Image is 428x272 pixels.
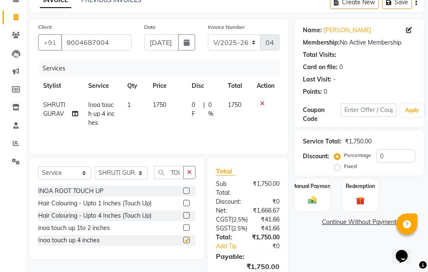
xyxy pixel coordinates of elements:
div: ₹1,750.00 [246,179,286,197]
label: Date [144,23,156,31]
span: 2.5% [233,225,246,232]
div: ₹1,750.00 [345,137,372,146]
div: ₹1,750.00 [210,261,286,272]
th: Total [223,76,252,95]
div: Hair Colouring - Upto 1 Inches (Touch Up) [38,199,151,208]
div: Card on file: [303,63,338,72]
div: No Active Membership [303,38,415,47]
button: +91 [38,34,62,50]
div: INOA ROOT TOUCH UP [38,187,104,196]
div: ₹1,666.67 [246,206,286,215]
div: Name: [303,26,322,35]
span: 1750 [153,101,166,109]
div: Payable: [210,251,286,261]
button: Apply [400,104,424,117]
div: Services [39,61,286,76]
div: ₹1,750.00 [246,233,286,242]
a: Continue Without Payment [296,218,422,227]
div: inoa touch up 1to 2 inches [38,224,110,233]
img: _gift.svg [353,195,367,206]
span: 1 [127,101,131,109]
div: 0 [339,63,343,72]
span: 0 % [208,101,218,118]
div: Net: [210,206,246,215]
th: Service [83,76,122,95]
span: Inoa touch up 4 inches [88,101,115,126]
iframe: chat widget [392,238,420,264]
div: Inoa touch up 4 inches [38,236,100,245]
div: ₹41.66 [254,215,286,224]
input: Enter Offer / Coupon Code [341,104,397,117]
div: Discount: [210,197,248,206]
label: Redemption [346,182,375,190]
a: [PERSON_NAME] [324,26,371,35]
div: Points: [303,87,322,96]
span: SHRUTI GURAV [43,101,65,118]
th: Price [148,76,187,95]
div: ₹0 [248,197,286,206]
div: Last Visit: [303,75,331,84]
th: Action [252,76,280,95]
span: CGST [216,216,232,223]
label: Fixed [344,163,357,170]
div: Sub Total: [210,179,246,197]
input: Search by Name/Mobile/Email/Code [61,34,131,50]
div: Coupon Code [303,106,340,123]
label: Manual Payment [292,182,333,190]
div: 0 [324,87,327,96]
div: ₹0 [254,242,286,251]
div: ( ) [210,224,254,233]
label: Client [38,23,52,31]
span: Total [216,167,235,176]
div: Discount: [303,152,329,161]
span: 2.5% [233,216,246,223]
th: Disc [187,76,223,95]
div: Service Total: [303,137,341,146]
span: SGST [216,224,231,232]
span: 0 F [192,101,200,118]
th: Qty [122,76,148,95]
input: Search or Scan [154,166,184,179]
div: - [333,75,336,84]
div: ₹41.66 [254,224,286,233]
th: Stylist [38,76,83,95]
div: Membership: [303,38,340,47]
img: _cash.svg [305,195,319,205]
a: Add Tip [210,242,254,251]
div: Total: [210,233,246,242]
label: Percentage [344,151,371,159]
span: | [203,101,205,118]
div: Hair Colouring - Upto 4 Inches (Touch Up) [38,211,151,220]
span: 1750 [228,101,241,109]
label: Invoice Number [208,23,245,31]
div: Total Visits: [303,50,336,59]
div: ( ) [210,215,254,224]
